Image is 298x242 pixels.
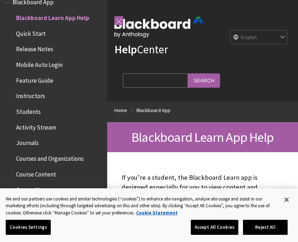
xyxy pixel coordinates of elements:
a: HelpCenter [114,42,168,57]
span: Activity Stream [16,121,56,131]
p: If you’re a student, the Blackboard Learn app is designed especially for you to view content and ... [121,173,284,229]
a: Home [114,106,127,115]
button: Accept All Cookies [191,220,238,235]
span: Blackboard Learn App Help [131,129,274,145]
span: Blackboard Learn App Help [16,12,89,21]
input: Search [188,73,220,87]
select: Site Language Selector [230,30,288,45]
span: Feature Guide [16,74,53,84]
strong: Help [114,42,137,57]
span: Course Content [16,168,56,178]
span: Journals [16,137,39,147]
img: Blackboard by Anthology [114,17,204,38]
span: Course Messages [16,184,60,194]
span: Quick Start [16,28,46,37]
span: Instructors [16,90,45,100]
div: We and our partners use cookies and similar technologies (“cookies”) to enhance site navigation, ... [6,195,277,217]
button: Reject All [243,220,288,235]
a: More information about your privacy, opens in a new tab [136,210,178,216]
span: Mobile Auto Login [16,59,63,68]
span: Release Notes [16,43,53,53]
button: Close [279,192,294,208]
span: Courses and Organizations [16,153,84,162]
button: Cookies Settings [6,220,51,235]
span: Students [16,106,41,115]
a: Blackboard App [136,106,170,115]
